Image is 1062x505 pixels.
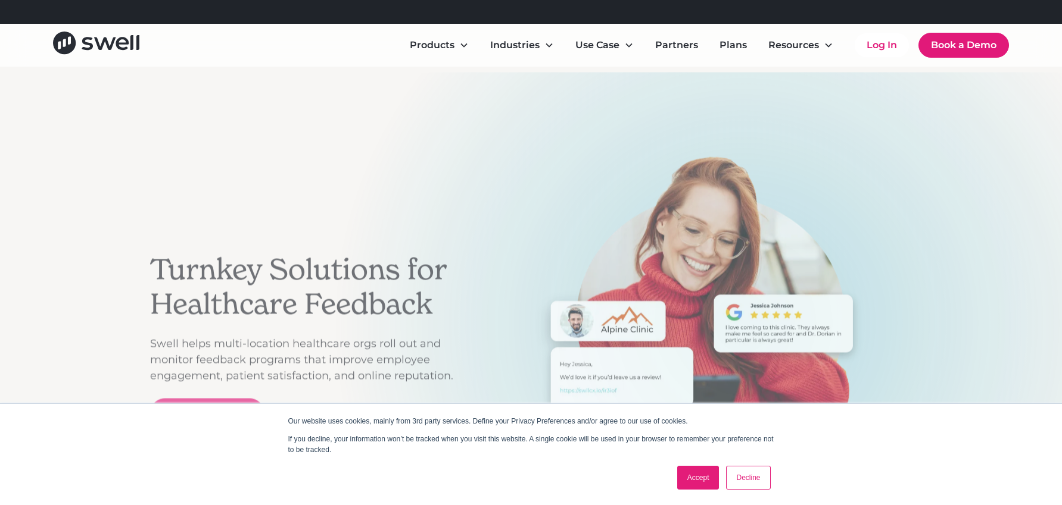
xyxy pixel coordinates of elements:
[490,38,540,52] div: Industries
[150,253,472,321] h2: Turnkey Solutions for Healthcare Feedback
[918,33,1009,58] a: Book a Demo
[710,33,756,57] a: Plans
[855,33,909,57] a: Log In
[288,434,774,455] p: If you decline, your information won’t be tracked when you visit this website. A single cookie wi...
[768,38,819,52] div: Resources
[400,33,478,57] div: Products
[288,416,774,426] p: Our website uses cookies, mainly from 3rd party services. Define your Privacy Preferences and/or ...
[566,33,643,57] div: Use Case
[150,335,472,384] p: Swell helps multi-location healthcare orgs roll out and monitor feedback programs that improve em...
[759,33,843,57] div: Resources
[726,466,770,490] a: Decline
[484,156,912,487] div: 1 of 3
[481,33,563,57] div: Industries
[410,38,454,52] div: Products
[150,398,264,428] a: open lightbox
[53,32,139,58] a: home
[677,466,720,490] a: Accept
[575,38,619,52] div: Use Case
[646,33,708,57] a: Partners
